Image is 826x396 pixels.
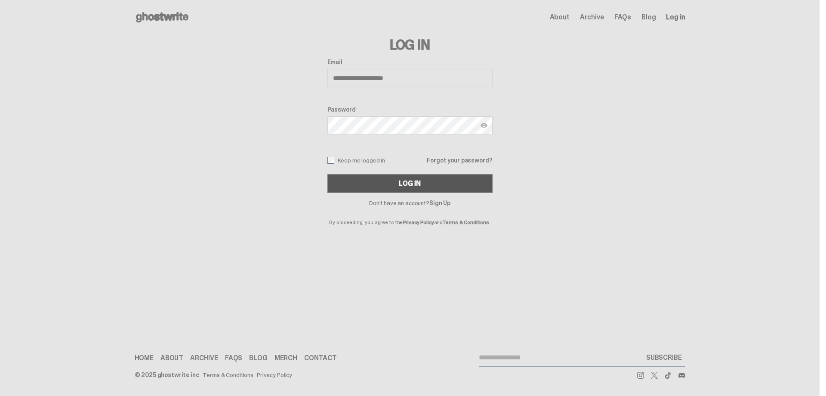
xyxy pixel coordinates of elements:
[641,14,656,21] a: Blog
[327,59,493,65] label: Email
[327,174,493,193] button: Log In
[643,349,685,366] button: SUBSCRIBE
[274,355,297,362] a: Merch
[304,355,337,362] a: Contact
[327,106,493,113] label: Password
[399,180,420,187] div: Log In
[160,355,183,362] a: About
[135,355,154,362] a: Home
[327,38,493,52] h3: Log In
[550,14,570,21] a: About
[403,219,434,226] a: Privacy Policy
[190,355,218,362] a: Archive
[427,157,492,163] a: Forgot your password?
[666,14,685,21] a: Log in
[614,14,631,21] a: FAQs
[580,14,604,21] a: Archive
[481,122,487,129] img: Show password
[257,372,292,378] a: Privacy Policy
[327,157,334,164] input: Keep me logged in
[203,372,253,378] a: Terms & Conditions
[429,199,450,207] a: Sign Up
[443,219,489,226] a: Terms & Conditions
[327,200,493,206] p: Don't have an account?
[249,355,267,362] a: Blog
[225,355,242,362] a: FAQs
[327,206,493,225] p: By proceeding, you agree to the and .
[135,372,199,378] div: © 2025 ghostwrite inc
[327,157,385,164] label: Keep me logged in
